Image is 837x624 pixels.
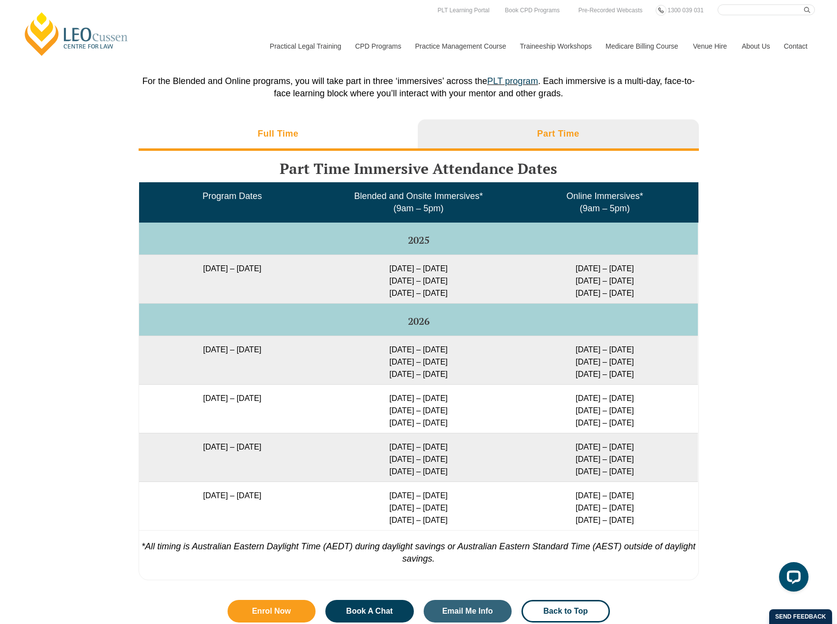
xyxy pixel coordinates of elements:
a: Traineeship Workshops [513,25,598,67]
td: [DATE] – [DATE] [DATE] – [DATE] [DATE] – [DATE] [512,336,698,384]
span: Email Me Info [442,607,493,615]
span: Book A Chat [346,607,393,615]
a: Practice Management Course [408,25,513,67]
a: Email Me Info [424,600,512,623]
td: [DATE] – [DATE] [DATE] – [DATE] [DATE] – [DATE] [325,384,512,433]
a: Book CPD Programs [502,5,562,16]
a: [PERSON_NAME] Centre for Law [22,11,131,57]
iframe: LiveChat chat widget [771,558,812,599]
td: [DATE] – [DATE] [DATE] – [DATE] [DATE] – [DATE] [325,482,512,530]
span: Blended and Onsite Immersives* (9am – 5pm) [354,191,483,213]
h5: 2025 [143,235,694,246]
p: For the Blended and Online programs, you will take part in three ‘immersives’ across the . Each i... [139,75,699,100]
span: Online Immersives* (9am – 5pm) [566,191,643,213]
td: [DATE] – [DATE] [139,336,325,384]
h3: Part Time Immersive Attendance Dates [139,161,699,177]
td: [DATE] – [DATE] [139,433,325,482]
span: Program Dates [202,191,262,201]
td: [DATE] – [DATE] [DATE] – [DATE] [DATE] – [DATE] [325,255,512,303]
a: Back to Top [521,600,610,623]
td: [DATE] – [DATE] [DATE] – [DATE] [DATE] – [DATE] [512,255,698,303]
td: [DATE] – [DATE] [DATE] – [DATE] [DATE] – [DATE] [512,384,698,433]
a: About Us [734,25,777,67]
a: Venue Hire [686,25,734,67]
a: CPD Programs [347,25,407,67]
td: [DATE] – [DATE] [DATE] – [DATE] [DATE] – [DATE] [512,433,698,482]
a: Enrol Now [228,600,316,623]
a: Pre-Recorded Webcasts [576,5,645,16]
h3: Part Time [537,128,579,140]
a: PLT Learning Portal [435,5,492,16]
h5: 2026 [143,316,694,327]
a: PLT program [487,76,538,86]
a: Contact [777,25,815,67]
td: [DATE] – [DATE] [DATE] – [DATE] [DATE] – [DATE] [325,433,512,482]
a: Medicare Billing Course [598,25,686,67]
td: [DATE] – [DATE] [DATE] – [DATE] [DATE] – [DATE] [512,482,698,530]
td: [DATE] – [DATE] [139,384,325,433]
p: *All timing is Australian Eastern Daylight Time (AEDT) during daylight savings or Australian East... [139,530,698,565]
span: Back to Top [544,607,588,615]
span: 1300 039 031 [667,7,703,14]
span: Enrol Now [252,607,291,615]
td: [DATE] – [DATE] [139,482,325,530]
a: Practical Legal Training [262,25,348,67]
td: [DATE] – [DATE] [139,255,325,303]
h3: Full Time [258,128,298,140]
a: 1300 039 031 [665,5,706,16]
td: [DATE] – [DATE] [DATE] – [DATE] [DATE] – [DATE] [325,336,512,384]
a: Book A Chat [325,600,414,623]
